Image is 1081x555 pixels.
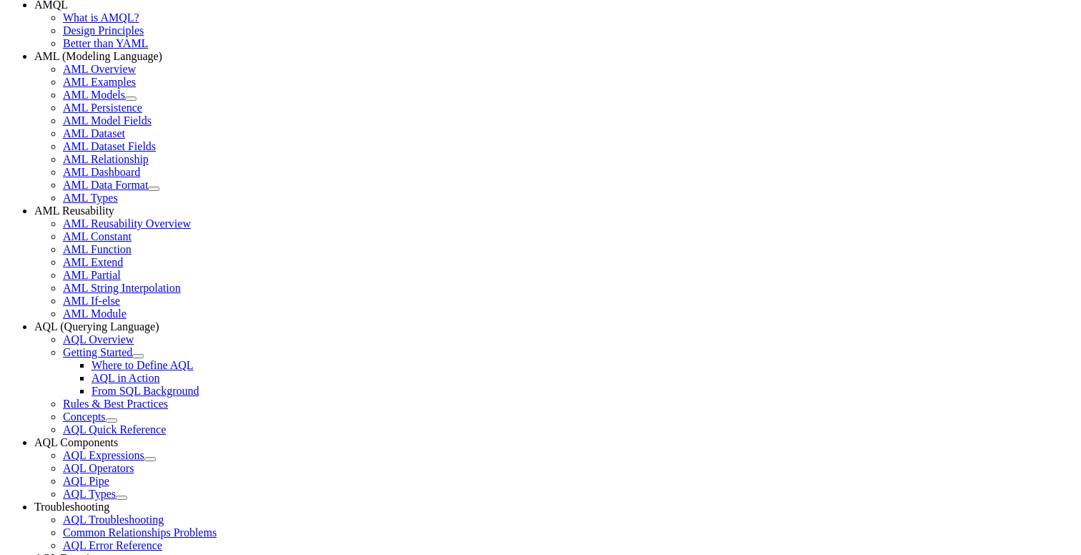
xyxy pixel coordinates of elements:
[63,269,121,281] a: AML Partial
[63,76,136,88] a: AML Examples
[148,187,159,191] button: Expand sidebar category 'AML Data Format'
[63,449,144,461] a: AQL Expressions
[63,230,132,242] a: AML Constant
[63,140,156,152] a: AML Dataset Fields
[63,346,132,358] a: Getting Started
[63,153,149,165] a: AML Relationship
[34,436,118,448] a: AQL Components
[63,411,106,423] a: Concepts
[63,243,132,255] a: AML Function
[144,457,156,461] button: Expand sidebar category 'AQL Expressions'
[34,320,159,333] a: AQL (Querying Language)
[63,114,152,127] a: AML Model Fields
[63,63,136,75] a: AML Overview
[63,475,109,487] a: AQL Pipe
[92,372,159,384] a: AQL in Action
[92,359,194,371] a: Where to Define AQL
[63,192,118,204] a: AML Types
[63,166,140,178] a: AML Dashboard
[63,102,142,114] a: AML Persistence
[63,256,123,268] a: AML Extend
[63,333,134,345] a: AQL Overview
[63,514,164,526] a: AQL Troubleshooting
[125,97,137,101] button: Expand sidebar category 'AML Models'
[63,127,125,139] a: AML Dataset
[63,24,144,36] a: Design Principles
[63,423,166,436] a: AQL Quick Reference
[63,89,125,101] a: AML Models
[63,295,120,307] a: AML If-else
[63,488,116,500] a: AQL Types
[34,50,162,62] a: AML (Modeling Language)
[63,11,139,24] a: What is AMQL?
[63,217,191,230] a: AML Reusability Overview
[63,398,168,410] a: Rules & Best Practices
[132,354,144,358] button: Collapse sidebar category 'Getting Started'
[63,179,148,191] a: AML Data Format
[63,308,127,320] a: AML Module
[63,526,217,539] a: Common Relationships Problems
[63,462,134,474] a: AQL Operators
[34,205,114,217] a: AML Reusability
[63,37,148,49] a: Better than YAML
[63,539,162,551] a: AQL Error Reference
[106,418,117,423] button: Expand sidebar category 'Concepts'
[92,385,199,397] a: From SQL Background
[34,501,109,513] a: Troubleshooting
[116,496,127,500] button: Expand sidebar category 'AQL Types'
[63,282,181,294] a: AML String Interpolation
